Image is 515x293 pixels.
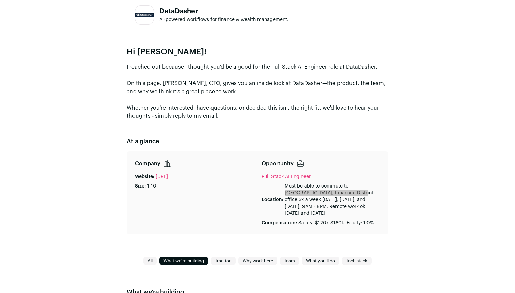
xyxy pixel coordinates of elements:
[127,136,388,146] h2: At a glance
[135,13,154,18] img: 5ea263cf0c28d7e3455a8b28ff74034307efce2722f8c6cf0fe1af1be6d55519.jpg
[211,257,236,265] a: Traction
[143,257,157,265] a: All
[135,173,154,180] p: Website:
[135,160,160,168] p: Company
[135,183,146,190] p: Size:
[302,257,339,265] a: What you'll do
[159,17,288,22] span: AI-powered workflows for finance & wealth management.
[127,47,388,58] p: Hi [PERSON_NAME]!
[262,196,283,203] p: Location:
[262,219,297,226] p: Compensation:
[262,160,294,168] p: Opportunity
[147,183,156,190] p: 1-10
[156,173,168,180] a: [URL]
[285,183,380,217] p: Must be able to commute to [GEOGRAPHIC_DATA], Financial District office 3x a week [DATE], [DATE],...
[298,219,374,226] p: Salary: $120k-$180k. Equity: 1.0%
[342,257,372,265] a: Tech stack
[238,257,277,265] a: Why work here
[159,257,208,265] a: What we're building
[159,8,288,15] h1: DataDasher
[262,174,311,179] a: Full Stack AI Engineer
[127,63,388,120] p: I reached out because I thought you'd be a good for the Full Stack AI Engineer role at DataDasher...
[280,257,299,265] a: Team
